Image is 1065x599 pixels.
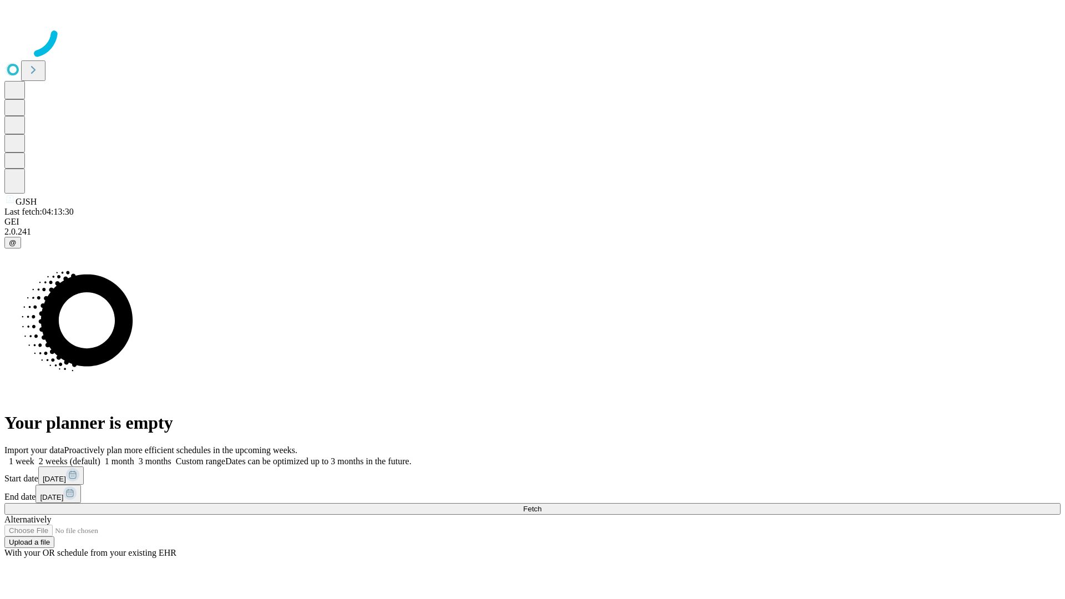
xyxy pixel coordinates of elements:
[9,456,34,466] span: 1 week
[105,456,134,466] span: 1 month
[4,485,1061,503] div: End date
[64,445,297,455] span: Proactively plan more efficient schedules in the upcoming weeks.
[4,217,1061,227] div: GEI
[4,503,1061,515] button: Fetch
[16,197,37,206] span: GJSH
[4,207,74,216] span: Last fetch: 04:13:30
[4,515,51,524] span: Alternatively
[9,238,17,247] span: @
[176,456,225,466] span: Custom range
[4,237,21,248] button: @
[4,413,1061,433] h1: Your planner is empty
[4,445,64,455] span: Import your data
[39,456,100,466] span: 2 weeks (default)
[38,466,84,485] button: [DATE]
[43,475,66,483] span: [DATE]
[4,536,54,548] button: Upload a file
[4,227,1061,237] div: 2.0.241
[4,548,176,557] span: With your OR schedule from your existing EHR
[4,466,1061,485] div: Start date
[40,493,63,501] span: [DATE]
[523,505,541,513] span: Fetch
[35,485,81,503] button: [DATE]
[225,456,411,466] span: Dates can be optimized up to 3 months in the future.
[139,456,171,466] span: 3 months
